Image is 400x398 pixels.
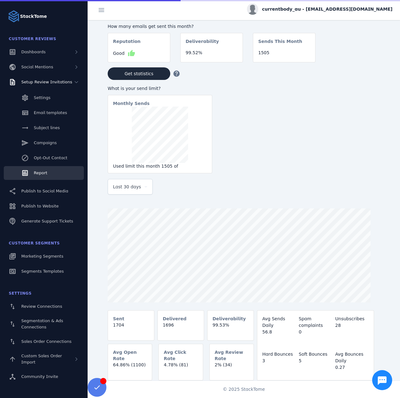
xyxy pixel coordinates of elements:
[262,316,296,329] div: Avg Sends Daily
[210,362,254,373] mat-card-content: 2% (34)
[208,322,254,333] mat-card-content: 99.53%
[20,13,47,20] strong: StackTome
[163,316,187,322] mat-card-subtitle: Delivered
[21,269,64,274] span: Segments Templates
[247,3,392,15] button: currentbody_au - [EMAIL_ADDRESS][DOMAIN_NAME]
[21,339,71,344] span: Sales Order Connections
[4,136,84,150] a: Campaigns
[34,110,67,115] span: Email templates
[34,170,47,175] span: Report
[247,3,258,15] img: profile.jpg
[258,38,302,50] mat-card-subtitle: Sends This Month
[4,370,84,384] a: Community Invite
[21,219,73,223] span: Generate Support Tickets
[21,304,62,309] span: Review Connections
[186,38,219,50] mat-card-subtitle: Deliverability
[335,322,369,329] div: 28
[21,353,62,364] span: Custom Sales Order Import
[4,214,84,228] a: Generate Support Tickets
[164,349,197,362] mat-card-subtitle: Avg Click Rate
[21,254,63,259] span: Marketing Segments
[113,50,125,57] span: Good
[34,125,60,130] span: Subject lines
[299,329,332,335] div: 0
[21,374,58,379] span: Community Invite
[253,50,315,61] mat-card-content: 1505
[113,316,124,322] mat-card-subtitle: Sent
[4,315,84,333] a: Segmentation & Ads Connections
[108,85,212,92] div: What is your send limit?
[108,67,170,80] button: Get statistics
[128,50,135,57] mat-icon: thumb_up
[108,322,154,333] mat-card-content: 1704
[113,163,207,170] div: Used limit this month 1505 of
[4,151,84,165] a: Opt-Out Contact
[186,50,238,56] div: 99.52%
[262,358,296,364] div: 3
[4,249,84,263] a: Marketing Segments
[262,351,296,358] div: Hard Bounces
[4,106,84,120] a: Email templates
[299,358,332,364] div: 5
[335,351,369,364] div: Avg Bounces Daily
[9,37,56,41] span: Customer Reviews
[21,65,53,69] span: Social Mentions
[4,121,84,135] a: Subject lines
[21,80,72,84] span: Setup Review Invitations
[4,199,84,213] a: Publish to Website
[34,155,67,160] span: Opt-Out Contact
[213,316,246,322] mat-card-subtitle: Deliverability
[21,189,68,193] span: Publish to Social Media
[113,349,147,362] mat-card-subtitle: Avg Open Rate
[335,364,369,371] div: 0.27
[4,91,84,105] a: Settings
[262,6,392,13] span: currentbody_au - [EMAIL_ADDRESS][DOMAIN_NAME]
[299,316,332,329] div: Spam complaints
[21,318,63,329] span: Segmentation & Ads Connections
[9,291,32,296] span: Settings
[223,386,265,393] span: © 2025 StackTome
[262,329,296,335] div: 56.8
[113,183,141,191] span: Last 30 days
[158,322,204,333] mat-card-content: 1696
[9,241,60,245] span: Customer Segments
[8,10,20,23] img: Logo image
[113,38,141,50] mat-card-subtitle: Reputation
[113,100,150,107] mat-card-subtitle: Monthly Sends
[4,335,84,348] a: Sales Order Connections
[159,362,203,373] mat-card-content: 4.78% (81)
[108,362,152,373] mat-card-content: 64.86% (1100)
[108,23,315,30] div: How many emails get sent this month?
[335,316,369,322] div: Unsubscribes
[215,349,249,362] mat-card-subtitle: Avg Review Rate
[4,264,84,278] a: Segments Templates
[4,184,84,198] a: Publish to Social Media
[125,71,153,76] span: Get statistics
[4,300,84,313] a: Review Connections
[21,204,59,208] span: Publish to Website
[21,50,46,54] span: Dashboards
[299,351,332,358] div: Soft Bounces
[4,166,84,180] a: Report
[34,95,50,100] span: Settings
[34,140,57,145] span: Campaigns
